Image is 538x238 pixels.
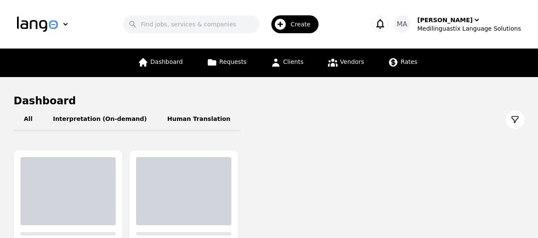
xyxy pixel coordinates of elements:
a: Rates [383,49,422,77]
input: Find jobs, services & companies [123,15,259,33]
h1: Dashboard [14,94,524,108]
span: Dashboard [151,58,183,65]
button: Filter [506,110,524,129]
span: Vendors [340,58,364,65]
a: Dashboard [133,49,188,77]
img: Logo [17,17,58,32]
button: All [14,108,43,132]
button: Human Translation [157,108,241,132]
span: Create [290,20,316,29]
a: Clients [265,49,309,77]
a: Requests [202,49,252,77]
span: Clients [283,58,304,65]
button: Create [259,12,324,37]
span: MA [397,19,407,29]
button: Interpretation (On-demand) [43,108,157,132]
div: Medilinguastix Language Solutions [417,24,521,33]
span: Rates [401,58,417,65]
a: Vendors [322,49,369,77]
div: [PERSON_NAME] [417,16,473,24]
button: MA[PERSON_NAME]Medilinguastix Language Solutions [393,16,521,33]
span: Requests [219,58,247,65]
